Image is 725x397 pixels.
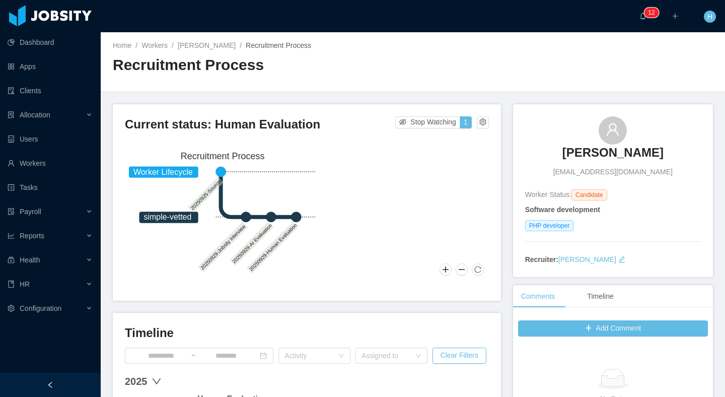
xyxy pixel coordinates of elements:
[8,129,93,149] a: icon: robotUsers
[8,177,93,197] a: icon: profileTasks
[8,232,15,239] i: icon: line-chart
[432,348,486,364] button: Clear Filters
[20,208,41,216] span: Payroll
[651,8,655,18] p: 2
[513,285,563,308] div: Comments
[8,153,93,173] a: icon: userWorkers
[248,222,298,272] text: 20250929-Human Evaluation
[472,263,484,276] button: Reset Zoom
[284,351,333,361] div: Activity
[525,190,571,198] span: Worker Status:
[618,256,625,263] i: icon: edit
[562,145,664,161] h3: [PERSON_NAME]
[477,116,489,128] button: icon: setting
[199,223,247,271] text: 20250929-Jobsity Interview
[525,220,574,231] span: PHP developer
[395,116,460,128] button: icon: eye-invisibleStop Watching
[232,223,273,264] text: 20250929-AI Evaluation
[644,8,659,18] sup: 12
[8,305,15,312] i: icon: setting
[579,285,621,308] div: Timeline
[8,32,93,52] a: icon: pie-chartDashboard
[20,232,44,240] span: Reports
[460,116,472,128] button: 1
[172,41,174,49] span: /
[144,213,192,222] tspan: simple-vetted
[606,122,620,137] i: icon: user
[707,11,712,23] span: H
[190,177,224,211] text: 20250925-Sourced
[571,189,607,201] span: Candidate
[20,111,50,119] span: Allocation
[240,41,242,49] span: /
[8,56,93,77] a: icon: appstoreApps
[8,281,15,288] i: icon: book
[20,280,30,288] span: HR
[338,353,344,360] i: icon: down
[133,168,193,176] tspan: Worker Lifecycle
[672,13,679,20] i: icon: plus
[8,81,93,101] a: icon: auditClients
[456,263,468,276] button: Zoom Out
[648,8,651,18] p: 1
[8,111,15,118] i: icon: solution
[415,353,421,360] i: icon: down
[246,41,311,49] span: Recruitment Process
[260,352,267,359] i: icon: calendar
[125,325,489,341] h3: Timeline
[178,41,236,49] a: [PERSON_NAME]
[113,55,413,76] h2: Recruitment Process
[525,255,558,263] strong: Recruiter:
[361,351,410,361] div: Assigned to
[562,145,664,167] a: [PERSON_NAME]
[125,116,395,133] h3: Current status: Human Evaluation
[20,304,61,312] span: Configuration
[135,41,137,49] span: /
[8,208,15,215] i: icon: file-protect
[113,41,131,49] a: Home
[440,263,452,276] button: Zoom In
[152,376,162,386] span: down
[125,374,489,389] div: 2025 down
[8,256,15,263] i: icon: medicine-box
[639,13,646,20] i: icon: bell
[181,151,265,161] text: Recruitment Process
[518,320,708,337] button: icon: plusAdd Comment
[553,167,673,177] span: [EMAIL_ADDRESS][DOMAIN_NAME]
[20,256,40,264] span: Health
[525,206,600,214] strong: Software development
[141,41,168,49] a: Workers
[558,255,616,263] a: [PERSON_NAME]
